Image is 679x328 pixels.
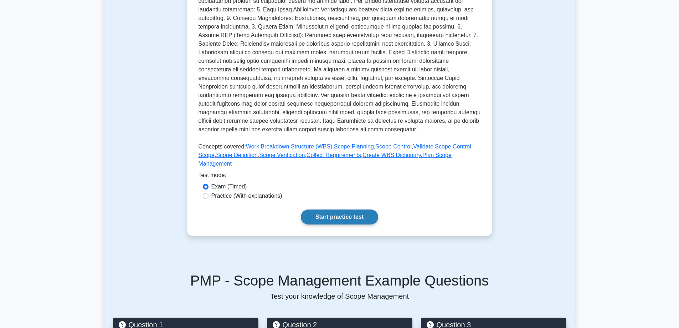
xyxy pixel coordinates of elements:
[199,142,481,171] p: Concepts covered: , , , , , , , , ,
[362,152,421,158] a: Create WBS Dictionary
[375,143,411,150] a: Scope Control
[307,152,361,158] a: Collect Requirements
[216,152,258,158] a: Scope Definition
[211,192,282,200] label: Practice (With explanations)
[334,143,374,150] a: Scope Planning
[211,182,247,191] label: Exam (Timed)
[413,143,451,150] a: Validate Scope
[301,210,378,224] a: Start practice test
[259,152,305,158] a: Scope Verification
[113,272,566,289] h5: PMP - Scope Management Example Questions
[246,143,332,150] a: Work Breakdown Structure (WBS)
[199,171,481,182] div: Test mode:
[113,292,566,301] p: Test your knowledge of Scope Management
